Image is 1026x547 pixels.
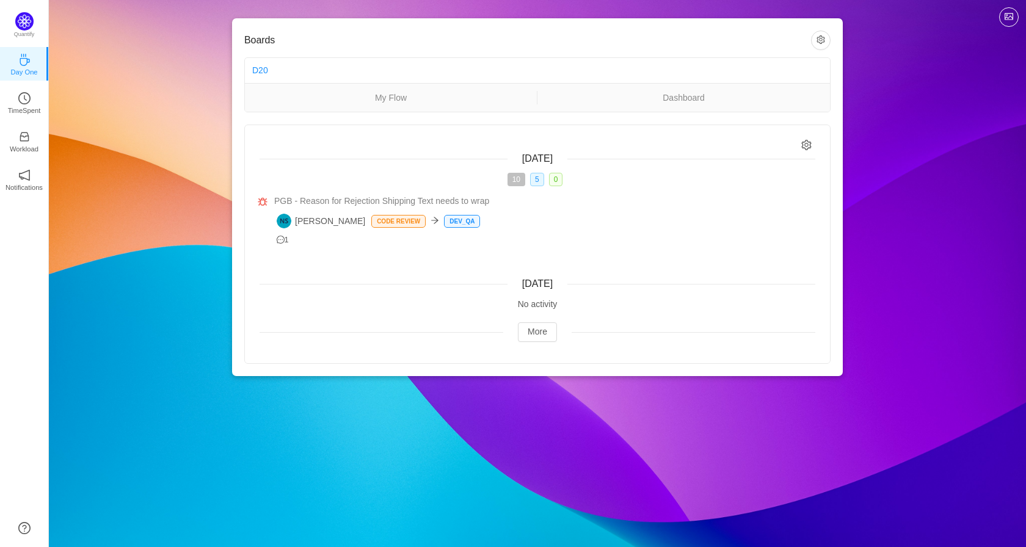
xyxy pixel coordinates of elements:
[999,7,1019,27] button: icon: picture
[522,153,553,164] span: [DATE]
[18,134,31,147] a: icon: inboxWorkload
[18,169,31,181] i: icon: notification
[518,322,557,342] button: More
[372,216,425,227] p: Code Review
[10,67,37,78] p: Day One
[245,91,537,104] a: My Flow
[18,131,31,143] i: icon: inbox
[277,214,365,228] span: [PERSON_NAME]
[549,173,563,186] span: 0
[15,12,34,31] img: Quantify
[522,278,553,289] span: [DATE]
[18,54,31,66] i: icon: coffee
[530,173,544,186] span: 5
[508,173,525,186] span: 10
[277,236,289,244] span: 1
[811,31,831,50] button: icon: setting
[18,522,31,534] a: icon: question-circle
[18,92,31,104] i: icon: clock-circle
[18,96,31,108] a: icon: clock-circleTimeSpent
[445,216,479,227] p: Dev_QA
[252,65,268,75] a: D20
[244,34,811,46] h3: Boards
[274,195,815,208] a: PGB - Reason for Rejection Shipping Text needs to wrap
[10,143,38,154] p: Workload
[5,182,43,193] p: Notifications
[8,105,41,116] p: TimeSpent
[18,173,31,185] a: icon: notificationNotifications
[277,214,291,228] img: NS
[260,298,815,311] div: No activity
[18,57,31,70] a: icon: coffeeDay One
[14,31,35,39] p: Quantify
[801,140,812,150] i: icon: setting
[537,91,830,104] a: Dashboard
[274,195,489,208] span: PGB - Reason for Rejection Shipping Text needs to wrap
[277,236,285,244] i: icon: message
[431,216,439,225] i: icon: arrow-right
